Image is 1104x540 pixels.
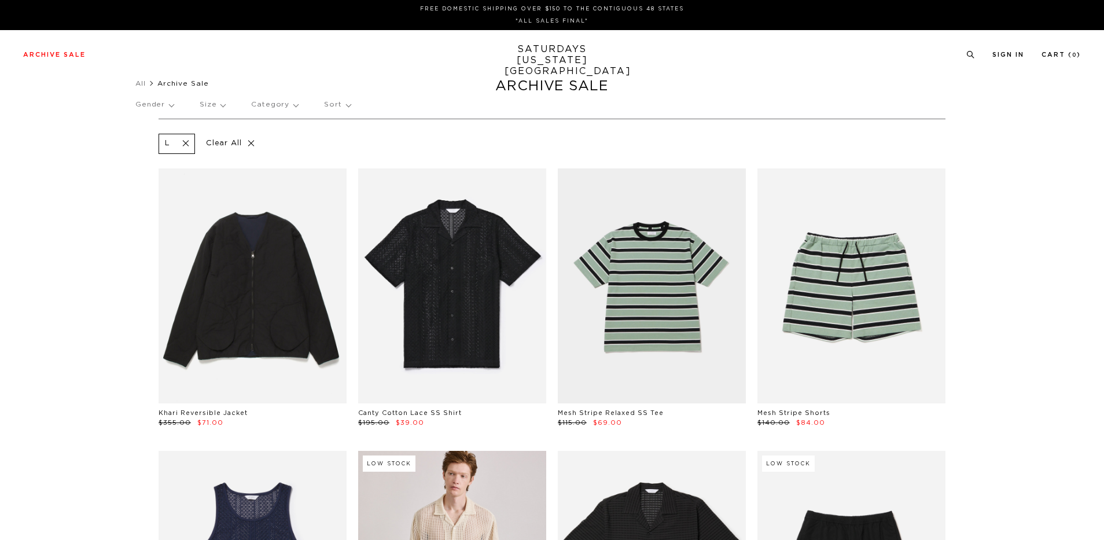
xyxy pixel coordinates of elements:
span: $115.00 [558,420,587,426]
p: Gender [135,91,174,118]
p: L [165,139,170,149]
div: Low Stock [762,455,815,472]
p: Size [200,91,225,118]
span: $69.00 [593,420,622,426]
span: $84.00 [796,420,825,426]
a: Khari Reversible Jacket [159,410,248,416]
a: All [135,80,146,87]
span: $71.00 [197,420,223,426]
a: Mesh Stripe Relaxed SS Tee [558,410,664,416]
span: $140.00 [757,420,790,426]
p: Category [251,91,298,118]
span: $355.00 [159,420,191,426]
p: Clear All [201,134,260,154]
a: Mesh Stripe Shorts [757,410,830,416]
p: FREE DOMESTIC SHIPPING OVER $150 TO THE CONTIGUOUS 48 STATES [28,5,1076,13]
span: $39.00 [396,420,424,426]
div: Low Stock [363,455,415,472]
span: Archive Sale [157,80,209,87]
small: 0 [1072,53,1077,58]
a: Canty Cotton Lace SS Shirt [358,410,462,416]
a: Sign In [992,52,1024,58]
a: Archive Sale [23,52,86,58]
a: SATURDAYS[US_STATE][GEOGRAPHIC_DATA] [505,44,600,77]
p: *ALL SALES FINAL* [28,17,1076,25]
span: $195.00 [358,420,389,426]
p: Sort [324,91,350,118]
a: Cart (0) [1042,52,1081,58]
